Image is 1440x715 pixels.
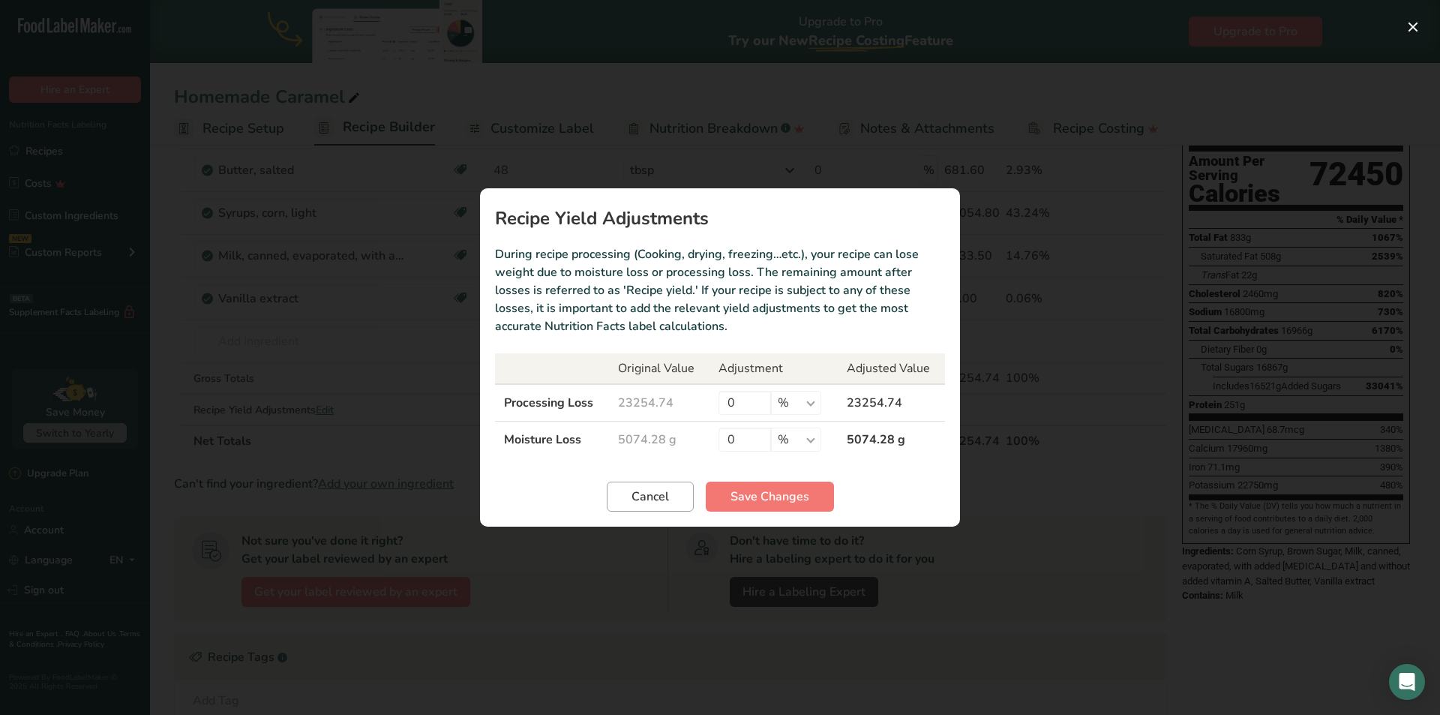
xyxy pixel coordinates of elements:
[709,353,838,384] th: Adjustment
[631,488,669,506] span: Cancel
[609,384,709,422] td: 23254.74
[838,422,945,458] td: 5074.28 g
[838,353,945,384] th: Adjusted Value
[1389,664,1425,700] div: Open Intercom Messenger
[609,422,709,458] td: 5074.28 g
[495,422,609,458] td: Moisture Loss
[495,209,945,227] h1: Recipe Yield Adjustments
[495,384,609,422] td: Processing Loss
[730,488,809,506] span: Save Changes
[607,482,694,512] button: Cancel
[838,384,945,422] td: 23254.74
[706,482,834,512] button: Save Changes
[609,353,709,384] th: Original Value
[495,245,945,335] p: During recipe processing (Cooking, drying, freezing…etc.), your recipe can lose weight due to moi...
